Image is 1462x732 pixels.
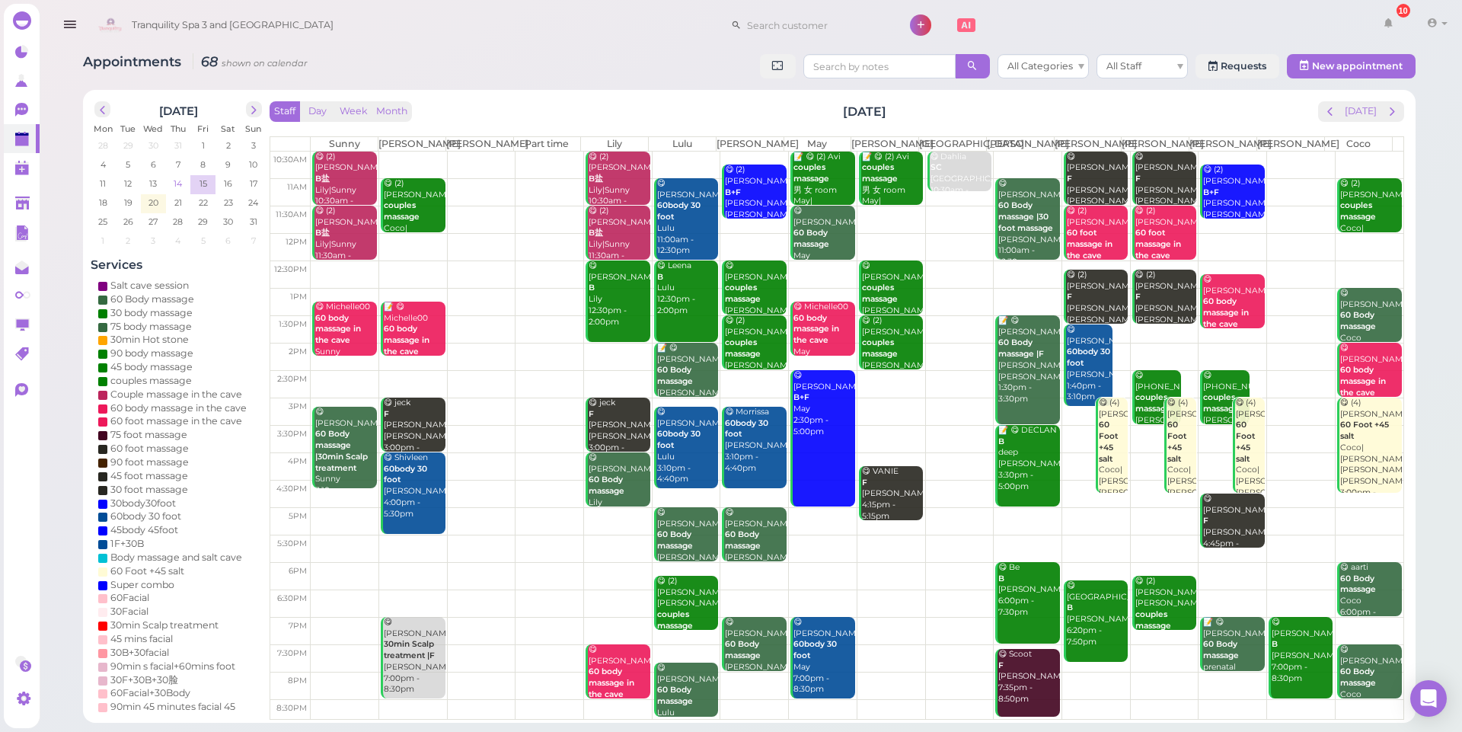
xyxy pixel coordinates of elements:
span: 29 [196,215,209,229]
b: 60 Body massage [1340,666,1376,688]
span: 19 [123,196,134,209]
span: 23 [222,196,235,209]
div: 📝 😋 DECLAN deep [PERSON_NAME] 3:30pm - 5:00pm [998,425,1059,492]
th: Part time [513,137,581,151]
div: Salt cave session [110,279,189,292]
span: 17 [248,177,259,190]
b: 60 body massage in the cave [384,324,429,356]
b: couples massage [862,162,898,184]
div: 😋 [PERSON_NAME] Lily 12:30pm - 2:00pm [588,261,650,328]
div: 😋 (2) [PERSON_NAME] [PERSON_NAME]|[PERSON_NAME] 11:30am - 12:30pm [1066,206,1128,306]
b: couples massage [725,337,761,359]
b: B [657,272,663,282]
div: 45body 45foot [110,523,178,537]
span: 3pm [289,401,307,411]
div: 😋 Michelle00 May 1:15pm - 2:15pm [793,302,854,380]
div: Couple massage in the cave [110,388,242,401]
b: 60body 30 foot [384,464,427,485]
button: prev [94,101,110,117]
button: prev [1318,101,1342,122]
span: 7 [174,158,182,171]
span: 4:30pm [276,484,307,494]
span: 21 [173,196,184,209]
span: 9 [224,158,232,171]
span: Fri [197,123,209,134]
div: 😋 [PERSON_NAME] Lily 4:00pm - 5:00pm [588,452,650,531]
th: May [784,137,851,151]
button: Week [335,101,372,122]
b: 60 Body massage [1340,574,1376,595]
div: 😋 aarti Coco 6:00pm - 7:00pm [1339,562,1402,629]
span: Tue [120,123,136,134]
div: 60 Foot +45 salt [110,564,184,578]
div: 30F+30B+30脸 [110,673,178,687]
h4: Services [91,257,266,272]
div: 📝 😋 [PERSON_NAME] [PERSON_NAME] or [PERSON_NAME] Lulu 2:00pm - 3:00pm [656,343,718,455]
span: 20 [147,196,160,209]
span: 6:30pm [277,593,307,603]
div: 😋 (2) [PERSON_NAME] [PERSON_NAME]|[PERSON_NAME] 10:45am - 11:45am [724,165,786,243]
th: Coco [1324,137,1392,151]
div: 😋 [PERSON_NAME] [PERSON_NAME] 11:00am - 12:30pm [998,178,1059,268]
span: 1:30pm [279,319,307,329]
div: 90 body massage [110,347,193,360]
div: 30 foot massage [110,483,188,497]
b: F [589,409,594,419]
div: Open Intercom Messenger [1410,680,1447,717]
div: 😋 (2) [PERSON_NAME] Coco|[PERSON_NAME] 11:00am - 12:00pm [383,178,445,268]
span: 3 [149,234,157,248]
span: 8 [199,158,207,171]
span: 6pm [289,566,307,576]
div: 30B+30facial [110,646,169,660]
th: [PERSON_NAME] [1256,137,1324,151]
div: 😋 [PERSON_NAME] Lulu 3:10pm - 4:40pm [656,407,718,485]
b: F [1067,292,1072,302]
b: 60 Body massage [589,475,624,496]
button: next [246,101,262,117]
b: 60 Body massage [1203,639,1239,660]
div: 1F+30B [110,537,144,551]
th: [PERSON_NAME] [1054,137,1122,151]
b: 60 Body massage |30min Scalp treatment [315,429,368,472]
b: couples massage [1340,200,1376,222]
span: Appointments [83,53,185,69]
div: 😋 [PERSON_NAME] [PERSON_NAME]|Lulu 5:00pm - 6:00pm [724,507,786,586]
div: 90min 45 minutes facial 45 massage [110,700,258,727]
div: 😋 [PERSON_NAME] May 2:30pm - 5:00pm [793,370,854,437]
b: 60 body massage in the cave [793,313,839,345]
div: 😋 Be [PERSON_NAME] 6:00pm - 7:30pm [998,562,1059,618]
div: 😋 [PERSON_NAME] Coco 2:00pm - 3:00pm [1339,343,1402,433]
span: 22 [197,196,209,209]
span: 15 [198,177,209,190]
div: 😋 (2) [PERSON_NAME] [PERSON_NAME]|[PERSON_NAME] 10:45am - 11:45am [1202,165,1264,243]
span: All Staff [1106,60,1141,72]
div: couples massage [110,374,192,388]
div: 60Facial [110,591,149,605]
b: F [998,660,1004,670]
b: 60 Body massage [725,529,761,551]
th: [PERSON_NAME] [986,137,1054,151]
div: 😋 Scoot [PERSON_NAME] 7:35pm - 8:50pm [998,649,1059,705]
th: [GEOGRAPHIC_DATA] [919,137,987,151]
span: 24 [247,196,260,209]
div: 😋 [PERSON_NAME] [PERSON_NAME]|[PERSON_NAME] 10:30am - 11:30am [1066,152,1128,230]
button: [DATE] [1340,101,1381,122]
div: 30Facial [110,605,148,619]
span: 7:30pm [277,648,307,658]
b: couples massage [862,337,898,359]
b: 60body 30 foot [657,200,701,222]
span: 5:30pm [277,539,307,548]
div: 60 foot massage in the cave [110,414,242,428]
b: F [1067,174,1072,184]
div: 😋 [PHONE_NUMBER] [PERSON_NAME]|[PERSON_NAME] 2:30pm - 3:30pm [1202,370,1249,460]
div: 😋 (4) [PERSON_NAME] Coco|[PERSON_NAME]|[PERSON_NAME]|[PERSON_NAME] 3:00pm - 4:45pm [1235,398,1265,543]
div: 60 Body massage [110,292,194,306]
div: 😋 [PERSON_NAME] May 11:30am - 12:30pm [793,206,854,284]
span: 5pm [289,511,307,521]
span: 12:30pm [274,264,307,274]
div: 📝 😋 (2) Avi 男 女 room May|[PERSON_NAME] 10:30am - 11:30am [793,152,854,241]
h2: [DATE] [159,101,198,118]
div: 😋 (2) [PERSON_NAME] Lily|Sunny 11:30am - 12:30pm [588,206,650,273]
div: 📝 😋 [PERSON_NAME] prenatal [PERSON_NAME] 7:00pm - 8:00pm [1202,617,1264,707]
b: 60 Body massage [657,365,693,386]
